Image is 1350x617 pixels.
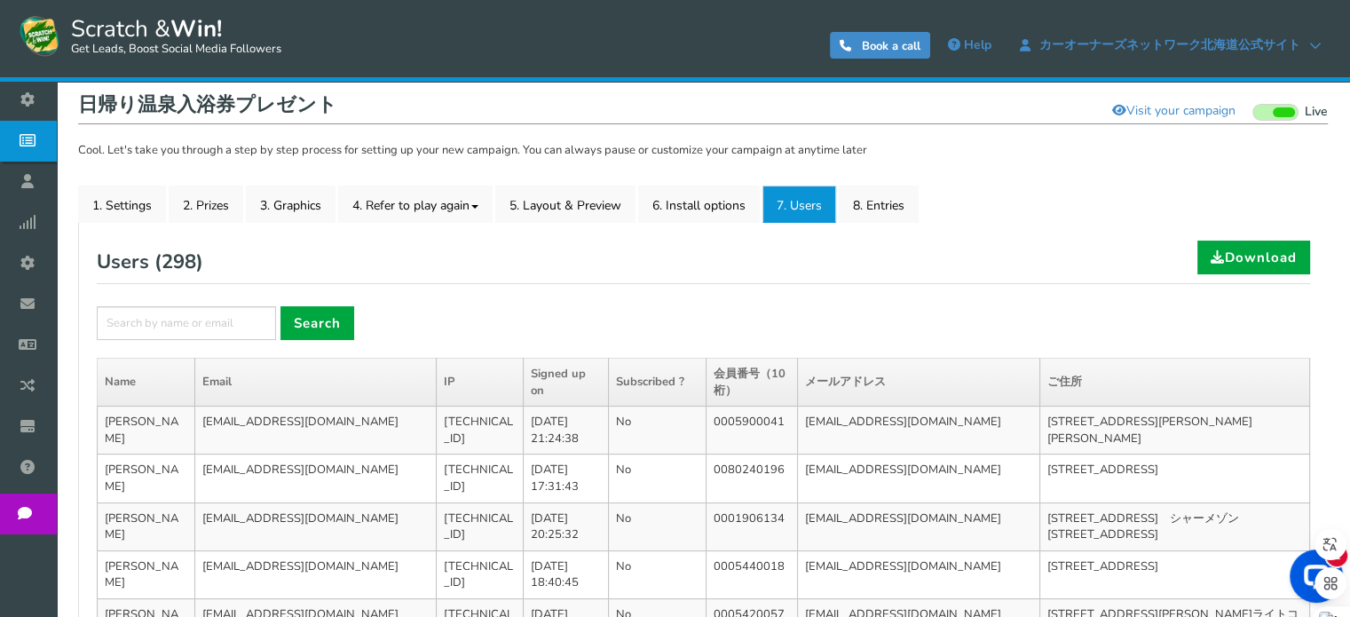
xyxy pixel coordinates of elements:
td: [DATE] 20:25:32 [524,502,609,550]
a: Visit your campaign [1101,96,1247,126]
th: Signed up on [524,359,609,407]
th: ご住所 [1039,359,1309,407]
a: 4. Refer to play again [338,186,493,223]
td: 0001906134 [707,502,798,550]
td: [EMAIL_ADDRESS][DOMAIN_NAME] [195,455,437,502]
th: Subscribed ? [609,359,707,407]
a: 8. Entries [839,186,919,223]
span: カーオーナーズネットワーク北海道公式サイト [1030,38,1309,52]
td: [EMAIL_ADDRESS][DOMAIN_NAME] [797,455,1039,502]
span: Live [1305,104,1328,121]
td: 0005900041 [707,407,798,455]
a: Scratch &Win! Get Leads, Boost Social Media Followers [18,13,281,58]
img: tab_domain_overview_orange.svg [60,105,75,119]
td: No [609,455,707,502]
div: ドメイン: [DOMAIN_NAME] [46,46,205,62]
th: IP [437,359,524,407]
input: Search by name or email [97,306,276,340]
td: [STREET_ADDRESS] [1039,455,1309,502]
td: [EMAIL_ADDRESS][DOMAIN_NAME] [195,407,437,455]
small: Get Leads, Boost Social Media Followers [71,43,281,57]
img: logo_orange.svg [28,28,43,43]
td: [TECHNICAL_ID] [437,455,524,502]
a: Name [105,374,136,390]
td: [DATE] 21:24:38 [524,407,609,455]
a: 6. Install options [638,186,760,223]
a: 2. Prizes [169,186,243,223]
td: [DATE] 17:31:43 [524,455,609,502]
td: [EMAIL_ADDRESS][DOMAIN_NAME] [797,502,1039,550]
th: Email [195,359,437,407]
a: 5. Layout & Preview [495,186,636,223]
a: 1. Settings [78,186,166,223]
th: 会員番号（10桁） [707,359,798,407]
td: [PERSON_NAME] [98,455,195,502]
td: 0005440018 [707,550,798,598]
td: No [609,502,707,550]
td: [STREET_ADDRESS] [1039,550,1309,598]
iframe: LiveChat chat widget [1275,542,1350,617]
div: ドメイン概要 [80,107,148,118]
strong: Win! [170,13,222,44]
p: Cool. Let's take you through a step by step process for setting up your new campaign. You can alw... [78,142,1328,160]
img: Scratch and Win [18,13,62,58]
td: [STREET_ADDRESS] シャーメゾン[STREET_ADDRESS] [1039,502,1309,550]
span: 298 [162,249,196,275]
a: Search [280,306,354,340]
img: website_grey.svg [28,46,43,62]
td: No [609,550,707,598]
td: [EMAIL_ADDRESS][DOMAIN_NAME] [797,407,1039,455]
h2: Users ( ) [97,241,203,283]
td: [EMAIL_ADDRESS][DOMAIN_NAME] [797,550,1039,598]
td: [TECHNICAL_ID] [437,407,524,455]
a: 3. Graphics [246,186,336,223]
span: Scratch & [62,13,281,58]
td: 0080240196 [707,455,798,502]
span: Help [964,36,991,53]
td: [DATE] 18:40:45 [524,550,609,598]
a: 7. Users [762,186,836,223]
div: v 4.0.25 [50,28,87,43]
td: [STREET_ADDRESS][PERSON_NAME][PERSON_NAME] [1039,407,1309,455]
td: [EMAIL_ADDRESS][DOMAIN_NAME] [195,550,437,598]
td: [PERSON_NAME] [98,407,195,455]
h1: 日帰り温泉入浴券プレゼント [78,89,1328,124]
th: メールアドレス [797,359,1039,407]
a: Help [939,31,1000,59]
td: [EMAIL_ADDRESS][DOMAIN_NAME] [195,502,437,550]
span: Book a call [862,38,920,54]
div: キーワード流入 [206,107,286,118]
td: [TECHNICAL_ID] [437,502,524,550]
td: [TECHNICAL_ID] [437,550,524,598]
td: No [609,407,707,455]
td: [PERSON_NAME] [98,550,195,598]
a: Download [1197,241,1310,274]
a: Book a call [830,32,930,59]
img: tab_keywords_by_traffic_grey.svg [186,105,201,119]
td: [PERSON_NAME] [98,502,195,550]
